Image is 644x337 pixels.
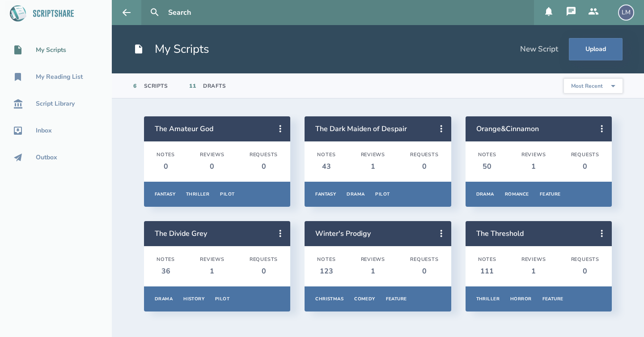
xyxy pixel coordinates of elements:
[521,266,546,276] div: 1
[317,266,335,276] div: 123
[476,296,500,302] div: Thriller
[410,266,438,276] div: 0
[505,191,529,197] div: Romance
[386,296,407,302] div: Feature
[36,154,57,161] div: Outbox
[476,229,524,239] a: The Threshold
[250,256,278,263] div: Requests
[571,266,599,276] div: 0
[215,296,229,302] div: Pilot
[317,152,335,158] div: Notes
[155,296,173,302] div: Drama
[36,127,52,134] div: Inbox
[157,152,175,158] div: Notes
[521,256,546,263] div: Reviews
[315,229,371,239] a: Winter's Prodigy
[189,82,196,90] div: 11
[36,47,66,54] div: My Scripts
[478,256,496,263] div: Notes
[478,266,496,276] div: 111
[200,256,225,263] div: Reviews
[361,162,386,171] div: 1
[157,266,175,276] div: 36
[542,296,563,302] div: Feature
[155,191,175,197] div: Fantasy
[133,82,137,90] div: 6
[200,162,225,171] div: 0
[510,296,532,302] div: Horror
[478,162,496,171] div: 50
[250,162,278,171] div: 0
[521,152,546,158] div: Reviews
[410,152,438,158] div: Requests
[186,191,209,197] div: Thriller
[157,162,175,171] div: 0
[361,256,386,263] div: Reviews
[200,266,225,276] div: 1
[133,41,209,57] h1: My Scripts
[410,256,438,263] div: Requests
[317,256,335,263] div: Notes
[220,191,234,197] div: Pilot
[315,124,407,134] a: The Dark Maiden of Despair
[155,124,213,134] a: The Amateur God
[540,191,561,197] div: Feature
[361,266,386,276] div: 1
[375,191,390,197] div: Pilot
[317,162,335,171] div: 43
[571,152,599,158] div: Requests
[476,124,539,134] a: Orange&Cinnamon
[478,152,496,158] div: Notes
[315,191,336,197] div: Fantasy
[571,162,599,171] div: 0
[203,82,226,90] div: Drafts
[571,256,599,263] div: Requests
[520,44,558,54] div: New Script
[250,152,278,158] div: Requests
[36,73,83,81] div: My Reading List
[354,296,375,302] div: Comedy
[618,4,634,21] div: LM
[361,152,386,158] div: Reviews
[315,296,343,302] div: Christmas
[347,191,364,197] div: Drama
[521,162,546,171] div: 1
[155,229,207,239] a: The Divide Grey
[569,38,623,60] button: Upload
[410,162,438,171] div: 0
[36,100,75,107] div: Script Library
[200,152,225,158] div: Reviews
[157,256,175,263] div: Notes
[144,82,168,90] div: Scripts
[183,296,204,302] div: History
[250,266,278,276] div: 0
[476,191,494,197] div: Drama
